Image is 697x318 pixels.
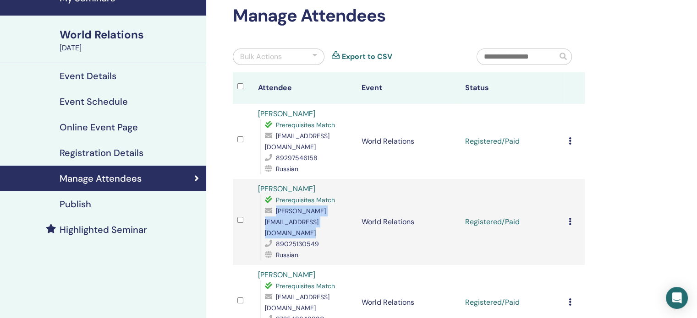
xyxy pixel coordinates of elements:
[253,72,357,104] th: Attendee
[258,270,315,280] a: [PERSON_NAME]
[357,104,461,179] td: World Relations
[60,43,201,54] div: [DATE]
[258,109,315,119] a: [PERSON_NAME]
[276,251,298,259] span: Russian
[342,51,392,62] a: Export to CSV
[60,122,138,133] h4: Online Event Page
[276,196,335,204] span: Prerequisites Match
[276,282,335,290] span: Prerequisites Match
[276,154,318,162] span: 89297546158
[60,96,128,107] h4: Event Schedule
[240,51,282,62] div: Bulk Actions
[265,132,329,151] span: [EMAIL_ADDRESS][DOMAIN_NAME]
[357,72,461,104] th: Event
[60,173,142,184] h4: Manage Attendees
[60,70,116,81] h4: Event Details
[666,287,688,309] div: Open Intercom Messenger
[60,224,147,235] h4: Highlighted Seminar
[233,5,585,27] h2: Manage Attendees
[60,147,143,158] h4: Registration Details
[357,179,461,265] td: World Relations
[276,165,298,173] span: Russian
[258,184,315,194] a: [PERSON_NAME]
[265,293,329,312] span: [EMAIL_ADDRESS][DOMAIN_NAME]
[60,27,201,43] div: World Relations
[60,199,91,210] h4: Publish
[276,240,319,248] span: 89025130549
[265,207,326,237] span: [PERSON_NAME][EMAIL_ADDRESS][DOMAIN_NAME]
[54,27,206,54] a: World Relations[DATE]
[461,72,564,104] th: Status
[276,121,335,129] span: Prerequisites Match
